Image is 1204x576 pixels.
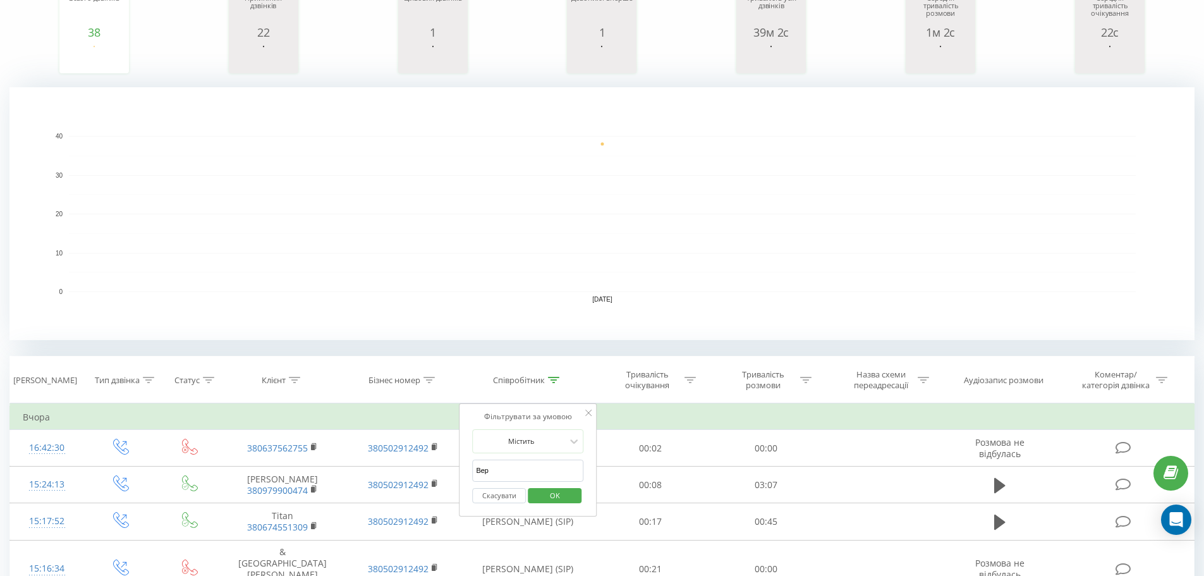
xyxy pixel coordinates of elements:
[401,26,465,39] div: 1
[729,369,797,391] div: Тривалість розмови
[174,375,200,386] div: Статус
[909,26,972,39] div: 1м 2с
[222,467,343,503] td: [PERSON_NAME]
[847,369,915,391] div: Назва схеми переадресації
[593,503,708,540] td: 00:17
[247,442,308,454] a: 380637562755
[232,39,295,77] svg: A chart.
[10,405,1195,430] td: Вчора
[247,484,308,496] a: 380979900474
[708,467,824,503] td: 03:07
[56,211,63,218] text: 20
[909,39,972,77] svg: A chart.
[232,26,295,39] div: 22
[56,133,63,140] text: 40
[1079,369,1153,391] div: Коментар/категорія дзвінка
[56,172,63,179] text: 30
[95,375,140,386] div: Тип дзвінка
[368,479,429,491] a: 380502912492
[463,503,593,540] td: [PERSON_NAME] (SIP)
[708,430,824,467] td: 00:00
[593,430,708,467] td: 00:02
[472,410,583,423] div: Фільтрувати за умовою
[13,375,77,386] div: [PERSON_NAME]
[472,488,526,504] button: Скасувати
[964,375,1043,386] div: Аудіозапис розмови
[368,442,429,454] a: 380502912492
[247,521,308,533] a: 380674551309
[537,486,573,505] span: OK
[493,375,545,386] div: Співробітник
[528,488,581,504] button: OK
[401,39,465,77] svg: A chart.
[23,509,71,534] div: 15:17:52
[614,369,681,391] div: Тривалість очікування
[368,375,420,386] div: Бізнес номер
[592,296,612,303] text: [DATE]
[63,39,126,77] svg: A chart.
[368,563,429,575] a: 380502912492
[1078,39,1141,77] svg: A chart.
[593,467,708,503] td: 00:08
[739,26,803,39] div: 39м 2с
[262,375,286,386] div: Клієнт
[63,26,126,39] div: 38
[570,39,633,77] svg: A chart.
[59,288,63,295] text: 0
[9,87,1195,340] svg: A chart.
[472,460,583,482] input: Введіть значення
[975,436,1025,460] span: Розмова не відбулась
[23,436,71,460] div: 16:42:30
[1078,26,1141,39] div: 22с
[739,39,803,77] svg: A chart.
[222,503,343,540] td: Titan
[368,515,429,527] a: 380502912492
[56,250,63,257] text: 10
[570,26,633,39] div: 1
[23,472,71,497] div: 15:24:13
[1161,505,1191,535] div: Open Intercom Messenger
[708,503,824,540] td: 00:45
